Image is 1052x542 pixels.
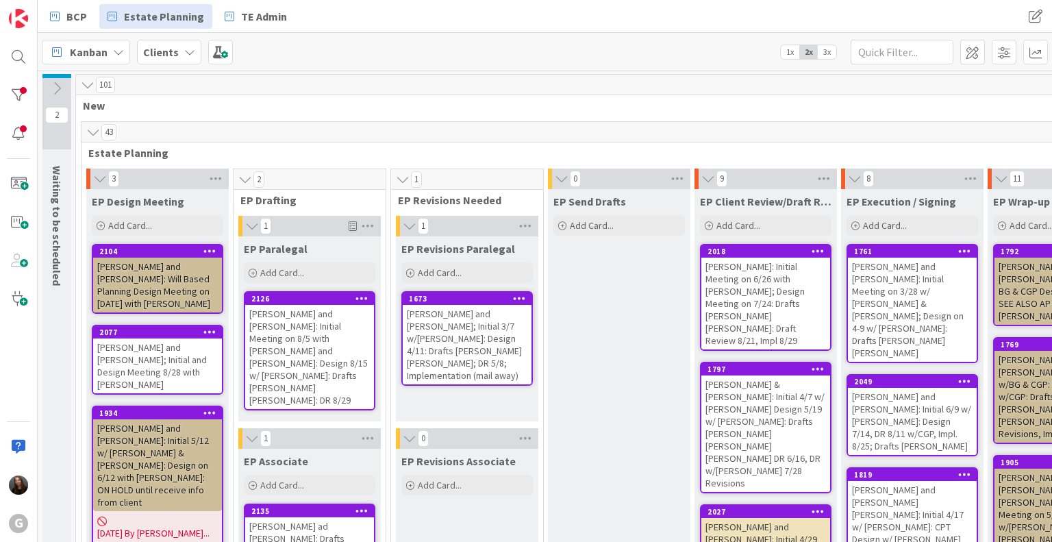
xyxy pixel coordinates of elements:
[92,325,223,395] a: 2077[PERSON_NAME] and [PERSON_NAME]; Initial and Design Meeting 8/28 with [PERSON_NAME]
[50,166,64,286] span: Waiting to be scheduled
[570,171,581,187] span: 0
[403,293,531,384] div: 1673[PERSON_NAME] and [PERSON_NAME]; Initial 3/7 w/[PERSON_NAME]: Design 4/11: Drafts [PERSON_NAM...
[70,44,108,60] span: Kanban
[253,171,264,188] span: 2
[403,293,531,305] div: 1673
[700,362,831,493] a: 1797[PERSON_NAME] & [PERSON_NAME]: Initial 4/7 w/ [PERSON_NAME] Design 5/19 w/ [PERSON_NAME]: Dra...
[260,430,271,447] span: 1
[245,293,374,305] div: 2126
[93,338,222,393] div: [PERSON_NAME] and [PERSON_NAME]; Initial and Design Meeting 8/28 with [PERSON_NAME]
[241,8,287,25] span: TE Admin
[848,469,977,481] div: 1819
[99,328,222,337] div: 2077
[66,8,87,25] span: BCP
[99,4,212,29] a: Estate Planning
[245,305,374,409] div: [PERSON_NAME] and [PERSON_NAME]: Initial Meeting on 8/5 with [PERSON_NAME] and [PERSON_NAME]: Des...
[93,245,222,258] div: 2104
[101,124,116,140] span: 43
[93,407,222,419] div: 1934
[92,195,184,208] span: EP Design Meeting
[398,193,526,207] span: EP Revisions Needed
[701,363,830,492] div: 1797[PERSON_NAME] & [PERSON_NAME]: Initial 4/7 w/ [PERSON_NAME] Design 5/19 w/ [PERSON_NAME]: Dra...
[418,430,429,447] span: 0
[854,247,977,256] div: 1761
[418,218,429,234] span: 1
[251,294,374,304] div: 2126
[9,9,28,28] img: Visit kanbanzone.com
[847,195,956,208] span: EP Execution / Signing
[863,219,907,232] span: Add Card...
[570,219,614,232] span: Add Card...
[854,470,977,480] div: 1819
[716,171,727,187] span: 9
[1010,171,1025,187] span: 11
[92,244,223,314] a: 2104[PERSON_NAME] and [PERSON_NAME]: Will Based Planning Design Meeting on [DATE] with [PERSON_NAME]
[9,476,28,495] img: AM
[707,247,830,256] div: 2018
[216,4,295,29] a: TE Admin
[240,193,368,207] span: EP Drafting
[401,291,533,386] a: 1673[PERSON_NAME] and [PERSON_NAME]; Initial 3/7 w/[PERSON_NAME]: Design 4/11: Drafts [PERSON_NAM...
[848,375,977,455] div: 2049[PERSON_NAME] and [PERSON_NAME]: Initial 6/9 w/ [PERSON_NAME]: Design 7/14, DR 8/11 w/CGP, Im...
[99,247,222,256] div: 2104
[99,408,222,418] div: 1934
[260,479,304,491] span: Add Card...
[9,514,28,533] div: G
[244,454,308,468] span: EP Associate
[260,218,271,234] span: 1
[93,407,222,511] div: 1934[PERSON_NAME] and [PERSON_NAME]: Initial 5/12 w/ [PERSON_NAME] & [PERSON_NAME]: Design on 6/1...
[701,363,830,375] div: 1797
[848,245,977,362] div: 1761[PERSON_NAME] and [PERSON_NAME]: Initial Meeting on 3/28 w/ [PERSON_NAME] & [PERSON_NAME]; De...
[716,219,760,232] span: Add Card...
[799,45,818,59] span: 2x
[854,377,977,386] div: 2049
[45,107,68,123] span: 2
[401,454,516,468] span: EP Revisions Associate
[245,505,374,517] div: 2135
[251,506,374,516] div: 2135
[411,171,422,188] span: 1
[851,40,953,64] input: Quick Filter...
[97,526,210,541] span: [DATE] By [PERSON_NAME]...
[260,267,304,279] span: Add Card...
[143,45,179,59] b: Clients
[781,45,799,59] span: 1x
[96,77,115,93] span: 101
[553,195,626,208] span: EP Send Drafts
[93,245,222,312] div: 2104[PERSON_NAME] and [PERSON_NAME]: Will Based Planning Design Meeting on [DATE] with [PERSON_NAME]
[401,242,515,256] span: EP Revisions Paralegal
[409,294,531,304] div: 1673
[418,479,462,491] span: Add Card...
[244,291,375,410] a: 2126[PERSON_NAME] and [PERSON_NAME]: Initial Meeting on 8/5 with [PERSON_NAME] and [PERSON_NAME]:...
[847,374,978,456] a: 2049[PERSON_NAME] and [PERSON_NAME]: Initial 6/9 w/ [PERSON_NAME]: Design 7/14, DR 8/11 w/CGP, Im...
[701,506,830,518] div: 2027
[848,245,977,258] div: 1761
[847,244,978,363] a: 1761[PERSON_NAME] and [PERSON_NAME]: Initial Meeting on 3/28 w/ [PERSON_NAME] & [PERSON_NAME]; De...
[848,258,977,362] div: [PERSON_NAME] and [PERSON_NAME]: Initial Meeting on 3/28 w/ [PERSON_NAME] & [PERSON_NAME]; Design...
[848,388,977,455] div: [PERSON_NAME] and [PERSON_NAME]: Initial 6/9 w/ [PERSON_NAME]: Design 7/14, DR 8/11 w/CGP, Impl. ...
[700,195,831,208] span: EP Client Review/Draft Review Meeting
[701,245,830,349] div: 2018[PERSON_NAME]: Initial Meeting on 6/26 with [PERSON_NAME]; Design Meeting on 7/24: Drafts [PE...
[245,293,374,409] div: 2126[PERSON_NAME] and [PERSON_NAME]: Initial Meeting on 8/5 with [PERSON_NAME] and [PERSON_NAME]:...
[93,326,222,338] div: 2077
[701,375,830,492] div: [PERSON_NAME] & [PERSON_NAME]: Initial 4/7 w/ [PERSON_NAME] Design 5/19 w/ [PERSON_NAME]: Drafts ...
[707,507,830,517] div: 2027
[701,258,830,349] div: [PERSON_NAME]: Initial Meeting on 6/26 with [PERSON_NAME]; Design Meeting on 7/24: Drafts [PERSON...
[244,242,308,256] span: EP Paralegal
[418,267,462,279] span: Add Card...
[93,326,222,393] div: 2077[PERSON_NAME] and [PERSON_NAME]; Initial and Design Meeting 8/28 with [PERSON_NAME]
[93,419,222,511] div: [PERSON_NAME] and [PERSON_NAME]: Initial 5/12 w/ [PERSON_NAME] & [PERSON_NAME]: Design on 6/12 wi...
[42,4,95,29] a: BCP
[108,219,152,232] span: Add Card...
[108,171,119,187] span: 3
[863,171,874,187] span: 8
[124,8,204,25] span: Estate Planning
[403,305,531,384] div: [PERSON_NAME] and [PERSON_NAME]; Initial 3/7 w/[PERSON_NAME]: Design 4/11: Drafts [PERSON_NAME] [...
[93,258,222,312] div: [PERSON_NAME] and [PERSON_NAME]: Will Based Planning Design Meeting on [DATE] with [PERSON_NAME]
[701,245,830,258] div: 2018
[700,244,831,351] a: 2018[PERSON_NAME]: Initial Meeting on 6/26 with [PERSON_NAME]; Design Meeting on 7/24: Drafts [PE...
[848,375,977,388] div: 2049
[818,45,836,59] span: 3x
[707,365,830,374] div: 1797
